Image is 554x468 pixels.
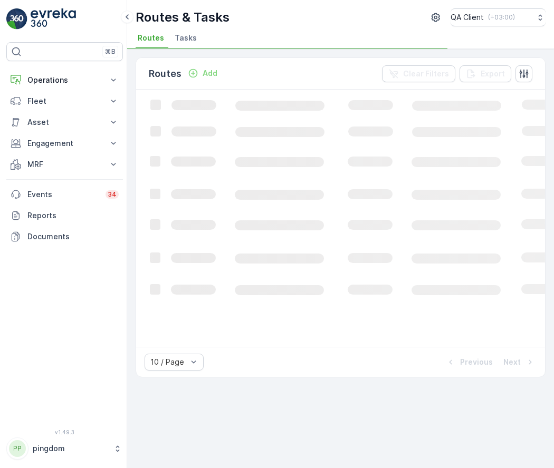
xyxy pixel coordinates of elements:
p: Documents [27,231,119,242]
p: MRF [27,159,102,170]
p: Routes [149,66,182,81]
p: Events [27,189,99,200]
img: logo_light-DOdMpM7g.png [31,8,76,30]
button: Operations [6,70,123,91]
div: PP [9,440,26,457]
button: MRF [6,154,123,175]
button: Previous [444,356,494,368]
p: Add [203,68,217,79]
p: QA Client [451,12,484,23]
p: Export [481,69,505,79]
span: v 1.49.3 [6,429,123,435]
p: Clear Filters [403,69,449,79]
p: Routes & Tasks [136,9,230,26]
p: Engagement [27,138,102,149]
button: Clear Filters [382,65,455,82]
p: Fleet [27,96,102,106]
a: Events34 [6,184,123,205]
p: pingdom [33,443,108,454]
p: ⌘B [105,47,116,56]
a: Reports [6,205,123,226]
button: Asset [6,112,123,133]
p: Previous [460,357,493,367]
img: logo [6,8,27,30]
button: Fleet [6,91,123,112]
p: Operations [27,75,102,85]
p: Reports [27,210,119,221]
a: Documents [6,226,123,247]
button: Add [184,67,222,80]
p: 34 [108,190,117,199]
p: Asset [27,117,102,128]
p: ( +03:00 ) [488,13,515,22]
button: Engagement [6,133,123,154]
button: Export [460,65,511,82]
button: Next [502,356,537,368]
button: PPpingdom [6,437,123,460]
p: Next [503,357,521,367]
span: Routes [138,33,164,43]
span: Tasks [175,33,197,43]
button: QA Client(+03:00) [451,8,546,26]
